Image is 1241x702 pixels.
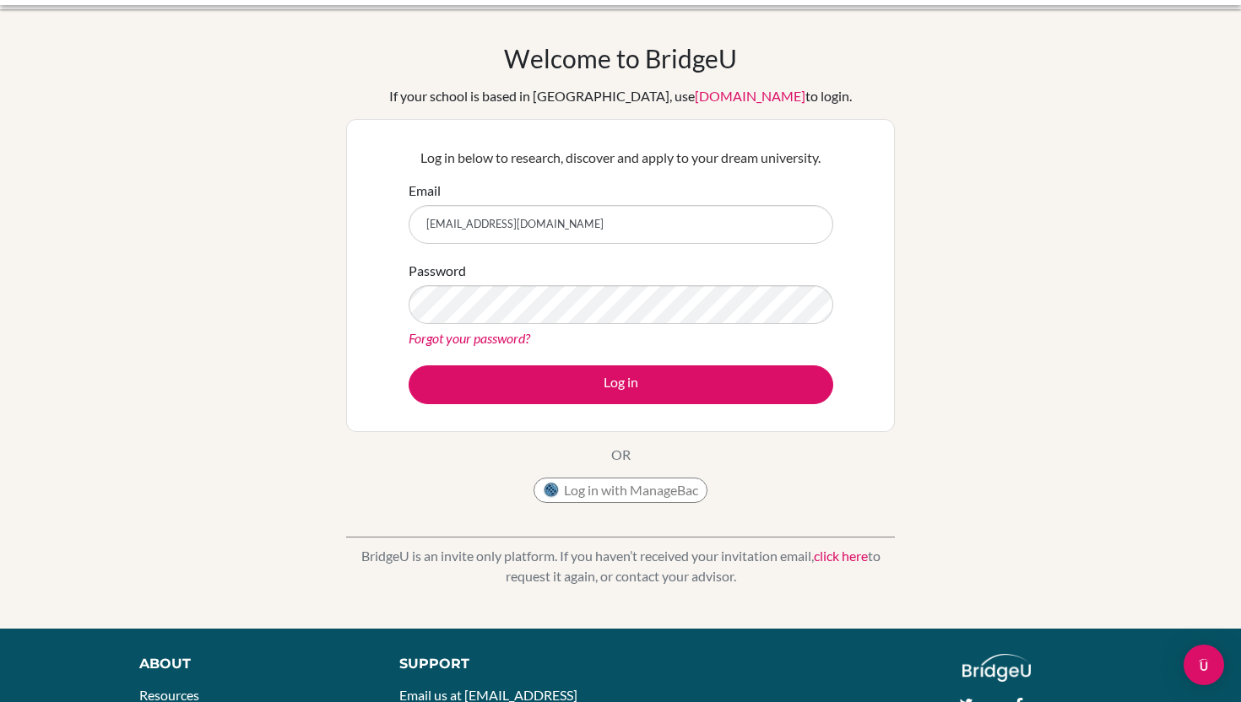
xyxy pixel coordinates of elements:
a: [DOMAIN_NAME] [695,88,805,104]
a: Forgot your password? [409,330,530,346]
button: Log in [409,365,833,404]
label: Email [409,181,441,201]
p: Log in below to research, discover and apply to your dream university. [409,148,833,168]
h1: Welcome to BridgeU [504,43,737,73]
div: About [139,654,361,674]
img: logo_white@2x-f4f0deed5e89b7ecb1c2cc34c3e3d731f90f0f143d5ea2071677605dd97b5244.png [962,654,1031,682]
a: click here [814,548,868,564]
button: Log in with ManageBac [534,478,707,503]
div: If your school is based in [GEOGRAPHIC_DATA], use to login. [389,86,852,106]
label: Password [409,261,466,281]
p: OR [611,445,631,465]
div: Open Intercom Messenger [1184,645,1224,685]
p: BridgeU is an invite only platform. If you haven’t received your invitation email, to request it ... [346,546,895,586]
div: Support [399,654,604,674]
